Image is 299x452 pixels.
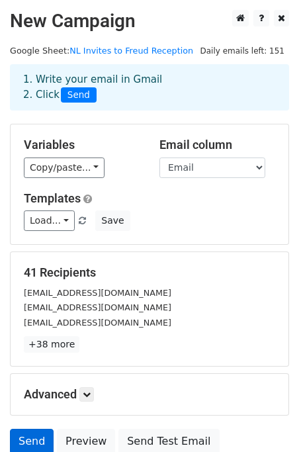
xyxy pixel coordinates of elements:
small: [EMAIL_ADDRESS][DOMAIN_NAME] [24,288,171,298]
h5: Advanced [24,387,275,402]
span: Send [61,87,97,103]
iframe: Chat Widget [233,388,299,452]
h5: Email column [159,138,275,152]
a: +38 more [24,336,79,353]
a: Load... [24,210,75,231]
button: Save [95,210,130,231]
a: NL Invites to Freud Reception [69,46,193,56]
small: [EMAIL_ADDRESS][DOMAIN_NAME] [24,318,171,328]
h5: 41 Recipients [24,265,275,280]
div: 1. Write your email in Gmail 2. Click [13,72,286,103]
small: [EMAIL_ADDRESS][DOMAIN_NAME] [24,302,171,312]
h2: New Campaign [10,10,289,32]
a: Templates [24,191,81,205]
small: Google Sheet: [10,46,193,56]
span: Daily emails left: 151 [195,44,289,58]
h5: Variables [24,138,140,152]
a: Copy/paste... [24,158,105,178]
a: Daily emails left: 151 [195,46,289,56]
